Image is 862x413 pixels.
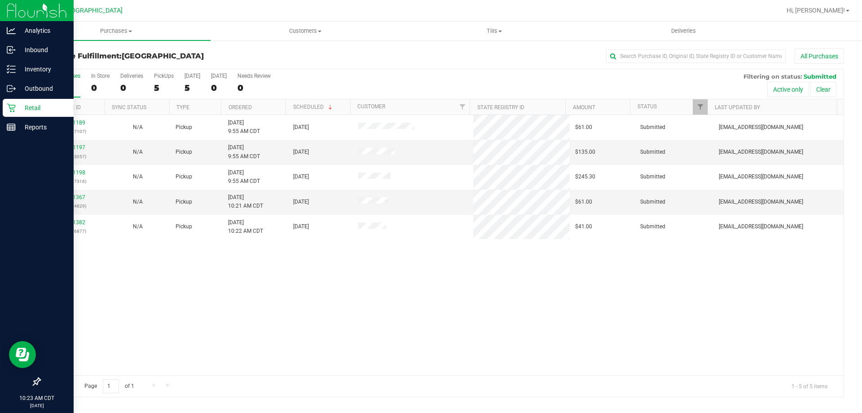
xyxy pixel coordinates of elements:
span: Purchases [22,27,211,35]
input: 1 [103,379,119,393]
span: [DATE] 9:55 AM CDT [228,119,260,136]
p: [DATE] [4,402,70,409]
button: All Purchases [795,49,844,64]
span: [DATE] 9:55 AM CDT [228,143,260,160]
span: Not Applicable [133,223,143,230]
span: Not Applicable [133,149,143,155]
span: Not Applicable [133,173,143,180]
button: N/A [133,222,143,231]
span: Submitted [640,198,665,206]
h3: Purchase Fulfillment: [40,52,308,60]
a: 11861198 [60,169,85,176]
inline-svg: Analytics [7,26,16,35]
span: [EMAIL_ADDRESS][DOMAIN_NAME] [719,123,803,132]
span: [DATE] 10:22 AM CDT [228,218,263,235]
span: [EMAIL_ADDRESS][DOMAIN_NAME] [719,198,803,206]
a: Tills [400,22,589,40]
inline-svg: Reports [7,123,16,132]
span: $135.00 [575,148,595,156]
span: Hi, [PERSON_NAME]! [787,7,845,14]
a: Type [176,104,189,111]
button: N/A [133,198,143,206]
span: 1 - 5 of 5 items [784,379,835,393]
span: $61.00 [575,198,592,206]
p: Inventory [16,64,70,75]
a: 11861189 [60,120,85,126]
inline-svg: Retail [7,103,16,112]
p: Retail [16,102,70,113]
a: Sync Status [112,104,146,111]
span: [EMAIL_ADDRESS][DOMAIN_NAME] [719,222,803,231]
button: N/A [133,148,143,156]
div: Needs Review [237,73,271,79]
span: Submitted [804,73,836,80]
a: Filter [455,99,470,115]
a: Filter [693,99,708,115]
span: Submitted [640,148,665,156]
p: Analytics [16,25,70,36]
a: Purchases [22,22,211,40]
span: Submitted [640,123,665,132]
a: Amount [573,104,595,111]
iframe: Resource center [9,341,36,368]
span: Tills [400,27,588,35]
div: 0 [211,83,227,93]
div: 0 [237,83,271,93]
div: 5 [154,83,174,93]
span: Pickup [176,173,192,181]
div: 5 [185,83,200,93]
span: [DATE] 9:55 AM CDT [228,169,260,186]
span: Pickup [176,198,192,206]
span: Deliveries [659,27,708,35]
button: N/A [133,173,143,181]
span: Pickup [176,222,192,231]
span: $41.00 [575,222,592,231]
span: Customers [211,27,399,35]
span: [DATE] [293,123,309,132]
span: [EMAIL_ADDRESS][DOMAIN_NAME] [719,173,803,181]
div: 0 [120,83,143,93]
a: 11861382 [60,219,85,226]
span: [DATE] [293,222,309,231]
button: Active only [767,82,809,97]
div: [DATE] [185,73,200,79]
a: Customers [211,22,400,40]
span: Not Applicable [133,199,143,205]
input: Search Purchase ID, Original ID, State Registry ID or Customer Name... [606,49,786,63]
a: Status [638,103,657,110]
span: [DATE] [293,198,309,206]
span: Pickup [176,123,192,132]
p: Reports [16,122,70,133]
span: Not Applicable [133,124,143,130]
p: Inbound [16,44,70,55]
a: 11861367 [60,194,85,200]
div: [DATE] [211,73,227,79]
button: N/A [133,123,143,132]
span: Submitted [640,222,665,231]
span: Page of 1 [77,379,141,393]
a: Last Updated By [715,104,760,111]
span: [GEOGRAPHIC_DATA] [61,7,123,14]
p: Outbound [16,83,70,94]
span: [DATE] [293,148,309,156]
span: $61.00 [575,123,592,132]
span: Pickup [176,148,192,156]
a: State Registry ID [477,104,524,111]
span: [DATE] 10:21 AM CDT [228,193,263,210]
div: 0 [91,83,110,93]
a: Customer [357,103,385,110]
button: Clear [810,82,836,97]
inline-svg: Inbound [7,45,16,54]
inline-svg: Outbound [7,84,16,93]
span: [EMAIL_ADDRESS][DOMAIN_NAME] [719,148,803,156]
a: Scheduled [293,104,334,110]
a: Ordered [229,104,252,111]
span: Submitted [640,173,665,181]
span: Filtering on status: [743,73,802,80]
div: PickUps [154,73,174,79]
span: $245.30 [575,173,595,181]
p: 10:23 AM CDT [4,394,70,402]
div: Deliveries [120,73,143,79]
span: [DATE] [293,173,309,181]
inline-svg: Inventory [7,65,16,74]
